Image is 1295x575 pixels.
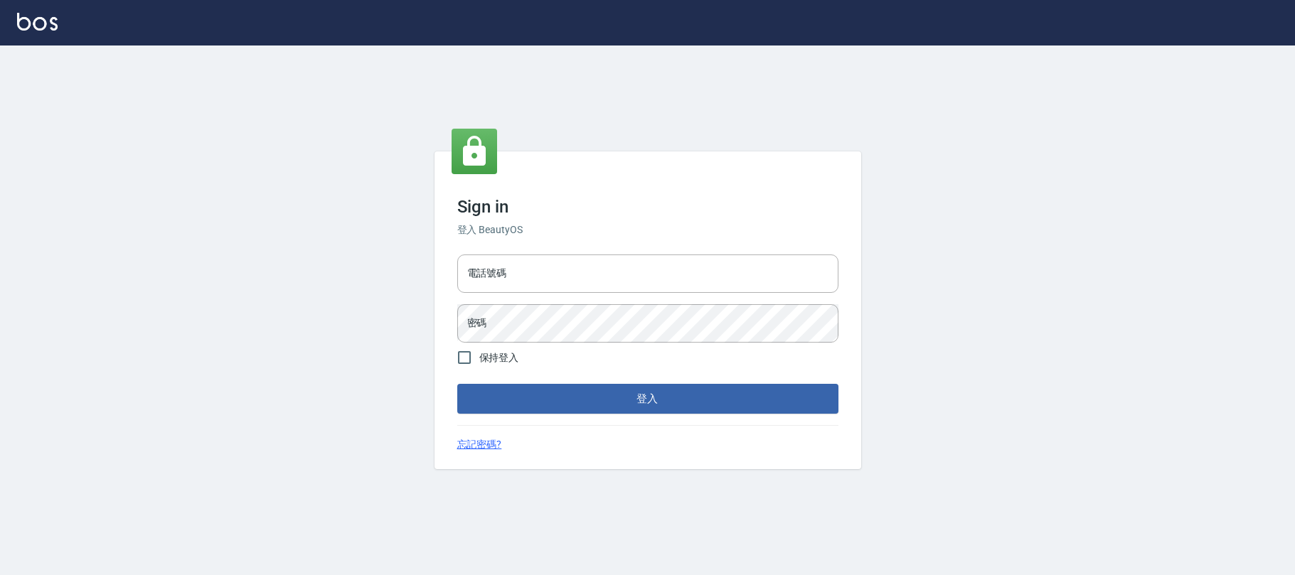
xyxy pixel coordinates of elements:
[479,350,519,365] span: 保持登入
[457,384,838,414] button: 登入
[457,197,838,217] h3: Sign in
[457,437,502,452] a: 忘記密碼?
[17,13,58,31] img: Logo
[457,222,838,237] h6: 登入 BeautyOS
